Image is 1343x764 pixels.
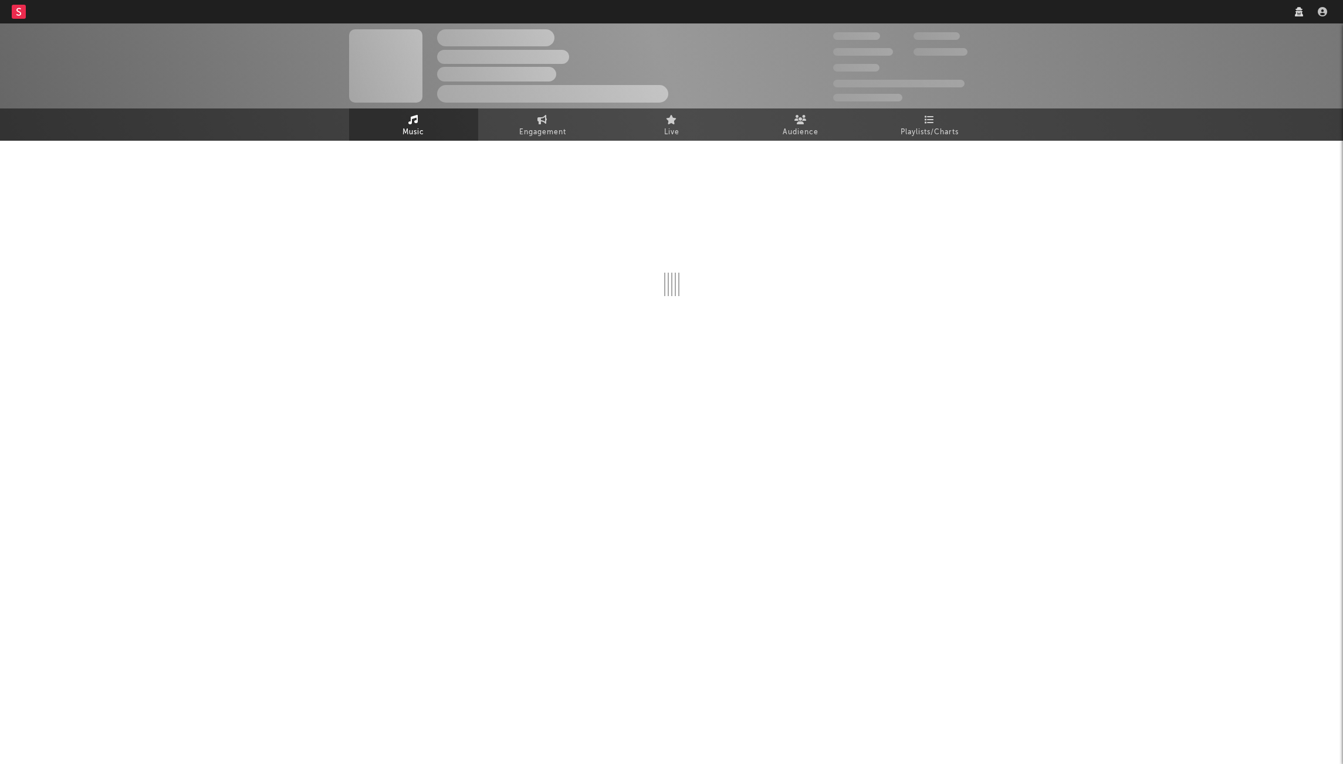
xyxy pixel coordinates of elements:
[833,32,880,40] span: 300.000
[402,125,424,140] span: Music
[519,125,566,140] span: Engagement
[865,108,994,141] a: Playlists/Charts
[736,108,865,141] a: Audience
[478,108,607,141] a: Engagement
[349,108,478,141] a: Music
[914,32,960,40] span: 100.000
[833,80,965,87] span: 50.000.000 Monthly Listeners
[833,48,893,56] span: 50.000.000
[914,48,967,56] span: 1.000.000
[901,125,959,140] span: Playlists/Charts
[664,125,679,140] span: Live
[833,94,902,101] span: Jump Score: 85.0
[833,64,879,72] span: 100.000
[607,108,736,141] a: Live
[783,125,818,140] span: Audience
